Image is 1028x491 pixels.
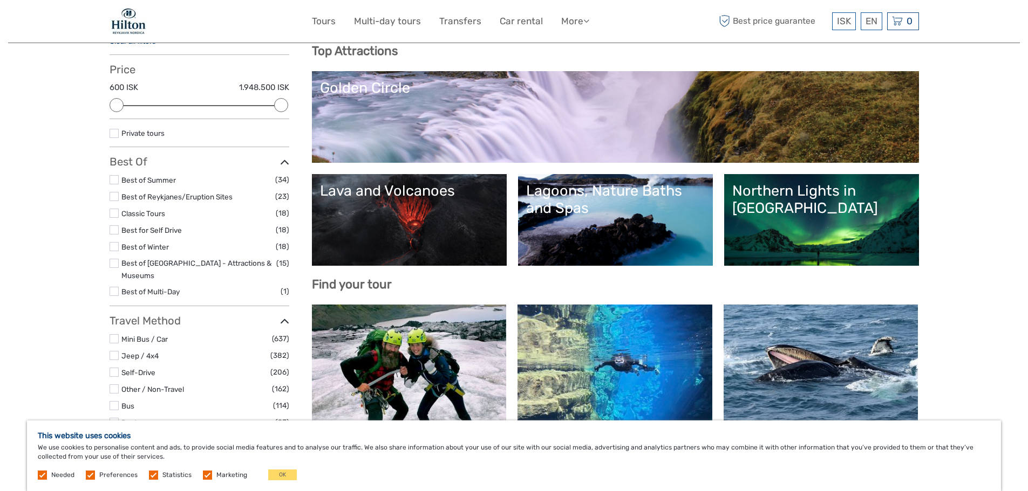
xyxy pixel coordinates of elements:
label: Preferences [99,471,138,480]
span: (34) [275,174,289,186]
div: Northern Lights in [GEOGRAPHIC_DATA] [732,182,911,217]
a: Bus [121,402,134,410]
span: (637) [272,333,289,345]
span: 0 [905,16,914,26]
div: Golden Circle [320,79,911,96]
span: (15) [276,257,289,269]
label: Needed [51,471,74,480]
a: Other / Non-Travel [121,385,184,393]
h3: Price [110,63,289,76]
a: Classic Tours [121,209,165,218]
div: Lagoons, Nature Baths and Spas [526,182,705,217]
h3: Travel Method [110,314,289,327]
span: (18) [276,224,289,236]
a: More [561,13,589,29]
div: EN [861,12,882,30]
label: Statistics [162,471,192,480]
span: Best price guarantee [717,12,829,30]
a: Multi-day tours [354,13,421,29]
a: Best of Multi-Day [121,287,180,296]
a: Self-Drive [121,368,155,377]
div: Lava and Volcanoes [320,182,499,199]
a: Best for Self Drive [121,226,182,234]
div: We use cookies to personalise content and ads, to provide social media features and to analyse ou... [27,420,1001,491]
a: Best of Winter [121,243,169,251]
label: Marketing [216,471,247,480]
span: ISK [837,16,851,26]
a: Lava and Volcanoes [320,182,499,258]
label: 1.948.500 ISK [239,82,289,93]
a: Best of Reykjanes/Eruption Sites [121,192,233,201]
span: (382) [270,349,289,362]
b: Top Attractions [312,44,398,58]
h5: This website uses cookies [38,431,990,440]
span: (18) [276,207,289,219]
a: Tours [312,13,336,29]
a: Golden Circle [320,79,911,155]
span: (93) [275,416,289,428]
label: 600 ISK [110,82,138,93]
a: Best of Summer [121,176,176,184]
a: Transfers [439,13,481,29]
span: (206) [270,366,289,378]
a: Boat [121,418,137,427]
h3: Best Of [110,155,289,168]
a: Northern Lights in [GEOGRAPHIC_DATA] [732,182,911,258]
span: (1) [281,285,289,298]
a: Best of [GEOGRAPHIC_DATA] - Attractions & Museums [121,259,271,280]
a: Car rental [500,13,543,29]
a: Jeep / 4x4 [121,351,159,360]
span: (23) [275,190,289,203]
button: OK [268,469,297,480]
span: (114) [273,399,289,412]
a: Private tours [121,129,165,137]
a: Lagoons, Nature Baths and Spas [526,182,705,258]
span: (162) [272,383,289,395]
a: Mini Bus / Car [121,335,168,343]
b: Find your tour [312,277,392,292]
img: 1846-e7c6c28a-36f7-44b6-aaf6-bfd1581794f2_logo_small.jpg [110,8,147,34]
span: (18) [276,240,289,253]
